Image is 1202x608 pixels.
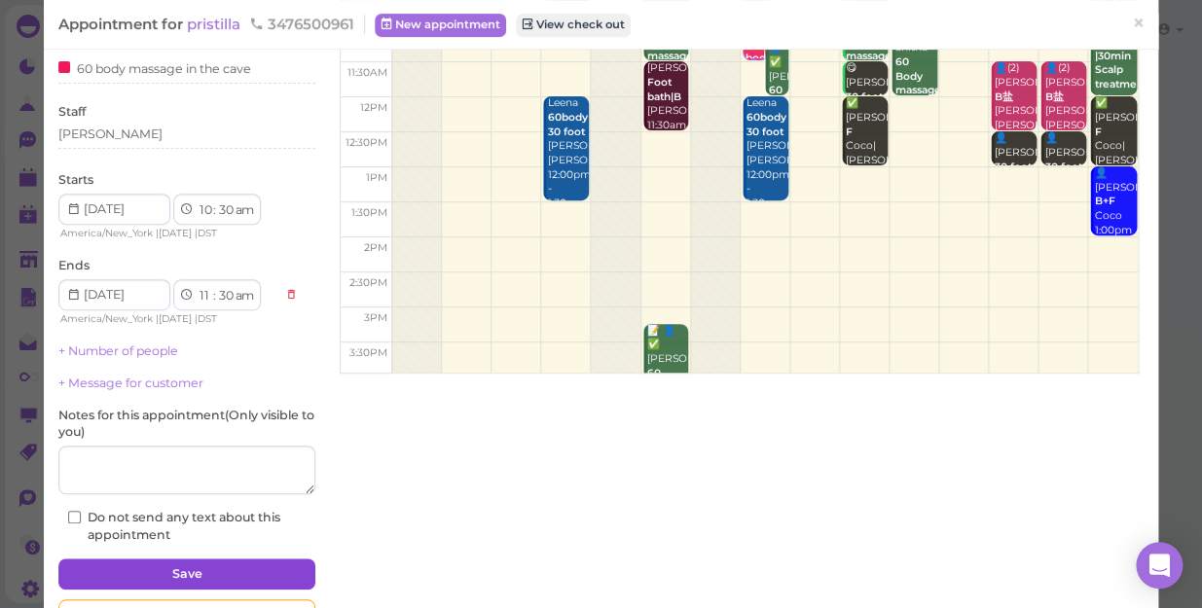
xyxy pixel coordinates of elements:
a: New appointment [375,14,506,37]
b: 60 Body massage [647,367,693,408]
a: pristilla [187,15,244,33]
label: Staff [58,103,86,121]
div: 👤[PERSON_NAME] [PERSON_NAME]|[PERSON_NAME] 12:30pm - 1:00pm [994,131,1037,260]
span: 3pm [364,311,387,324]
span: 1pm [366,171,387,184]
div: Appointment for [58,15,365,34]
div: | | [58,225,275,242]
span: × [1132,10,1145,37]
b: F [846,125,853,138]
b: F [1094,125,1101,138]
div: 👤[PERSON_NAME] [PERSON_NAME]|[PERSON_NAME] 12:30pm - 1:00pm [1043,131,1086,260]
label: Do not send any text about this appointment [68,509,306,544]
label: Ends [58,257,90,274]
div: Leena [PERSON_NAME]|[PERSON_NAME] 12:00pm - 1:30pm [546,96,589,211]
b: B盐 [995,90,1013,103]
b: B盐 [1044,90,1063,103]
button: Save [58,558,315,590]
span: 3476500961 [249,15,354,33]
span: DST [198,312,217,325]
div: [PERSON_NAME] [58,125,163,143]
span: 1:30pm [351,206,387,219]
a: View check out [516,14,631,37]
div: Leena [PERSON_NAME]|[PERSON_NAME] 12:00pm - 1:30pm [746,96,788,211]
b: B+F [1094,195,1114,207]
b: 60 Body massage [895,55,941,96]
a: + Number of people [58,343,178,358]
b: Foot bath|B [647,76,681,103]
span: 12pm [360,101,387,114]
div: 👤(2) [PERSON_NAME] [PERSON_NAME]|[PERSON_NAME] 11:30am - 12:30pm [1043,61,1086,176]
span: America/New_York [60,227,153,239]
div: 📝 👤✅ [PERSON_NAME] [PERSON_NAME] prenatal [PERSON_NAME] 3:15pm - 4:15pm [646,324,689,495]
div: 😋 [PERSON_NAME] [PERSON_NAME] 11:30am - 12:00pm [845,61,888,176]
span: 2:30pm [349,276,387,289]
b: 60body 30 foot [547,111,587,138]
div: | | [58,310,275,328]
b: 30 foot massage [995,161,1040,188]
span: 11:30am [347,66,387,79]
span: America/New_York [60,312,153,325]
div: ✅ [PERSON_NAME] Coco|[PERSON_NAME] 12:00pm - 1:00pm [1093,96,1136,211]
span: 12:30pm [346,136,387,149]
span: 2pm [364,241,387,254]
div: 👤[PERSON_NAME] Coco 1:00pm - 2:00pm [1093,166,1136,267]
div: ✅ [PERSON_NAME] Coco|[PERSON_NAME] 12:00pm - 1:00pm [845,96,888,211]
label: Notes for this appointment ( Only visible to you ) [58,407,315,442]
div: [PERSON_NAME] [PERSON_NAME] 11:30am - 12:30pm [646,61,689,161]
span: [DATE] [159,312,192,325]
b: 60body 30 foot [747,111,786,138]
b: 60 Body massage [769,84,815,125]
span: 3:30pm [349,346,387,359]
div: Open Intercom Messenger [1136,542,1183,589]
a: × [1120,1,1156,47]
label: Starts [58,171,93,189]
span: DST [198,227,217,239]
b: 30 foot massage [846,90,892,118]
div: 👤(2) [PERSON_NAME] [PERSON_NAME]|[PERSON_NAME] 11:30am - 12:30pm [994,61,1037,176]
span: [DATE] [159,227,192,239]
a: + Message for customer [58,376,203,390]
b: 30 foot massage [1044,161,1090,188]
input: Do not send any text about this appointment [68,511,81,523]
div: 60 body massage in the cave [58,57,251,78]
